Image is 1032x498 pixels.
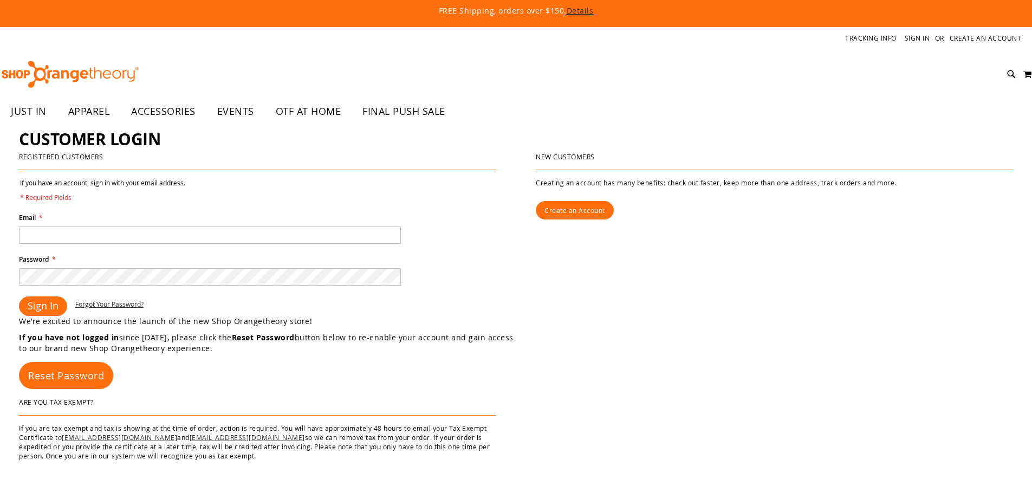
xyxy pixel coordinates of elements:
[190,433,305,442] a: [EMAIL_ADDRESS][DOMAIN_NAME]
[19,398,94,406] strong: Are You Tax Exempt?
[28,299,59,312] span: Sign In
[57,99,121,124] a: APPAREL
[75,300,144,309] a: Forgot Your Password?
[265,99,352,124] a: OTF AT HOME
[11,99,47,124] span: JUST IN
[845,34,897,43] a: Tracking Info
[20,193,185,202] span: * Required Fields
[68,99,110,124] span: APPAREL
[120,99,206,124] a: ACCESSORIES
[19,424,496,461] p: If you are tax exempt and tax is showing at the time of order, action is required. You will have ...
[536,201,614,219] a: Create an Account
[62,433,177,442] a: [EMAIL_ADDRESS][DOMAIN_NAME]
[362,99,445,124] span: FINAL PUSH SALE
[276,99,341,124] span: OTF AT HOME
[536,178,1013,187] p: Creating an account has many benefits: check out faster, keep more than one address, track orders...
[19,332,516,354] p: since [DATE], please click the button below to re-enable your account and gain access to our bran...
[19,362,113,389] a: Reset Password
[19,213,36,222] span: Email
[131,99,196,124] span: ACCESSORIES
[352,99,456,124] a: FINAL PUSH SALE
[19,316,516,327] p: We’re excited to announce the launch of the new Shop Orangetheory store!
[19,296,67,316] button: Sign In
[206,99,265,124] a: EVENTS
[217,99,254,124] span: EVENTS
[19,255,49,264] span: Password
[75,300,144,308] span: Forgot Your Password?
[19,178,186,202] legend: If you have an account, sign in with your email address.
[19,332,119,342] strong: If you have not logged in
[232,332,295,342] strong: Reset Password
[950,34,1022,43] a: Create an Account
[19,152,103,161] strong: Registered Customers
[191,5,841,16] p: FREE Shipping, orders over $150.
[567,5,594,16] a: Details
[544,206,605,215] span: Create an Account
[536,152,595,161] strong: New Customers
[28,369,104,382] span: Reset Password
[905,34,930,43] a: Sign In
[19,128,160,150] span: Customer Login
